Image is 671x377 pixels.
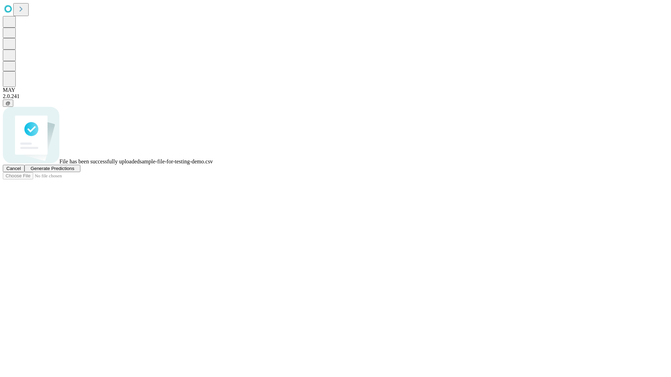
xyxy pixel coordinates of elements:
div: 2.0.241 [3,93,668,99]
span: Generate Predictions [30,166,74,171]
span: @ [6,101,10,106]
span: Cancel [6,166,21,171]
span: sample-file-for-testing-demo.csv [139,158,213,164]
span: File has been successfully uploaded [59,158,139,164]
button: Generate Predictions [24,165,80,172]
button: @ [3,99,13,107]
button: Cancel [3,165,24,172]
div: MAY [3,87,668,93]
